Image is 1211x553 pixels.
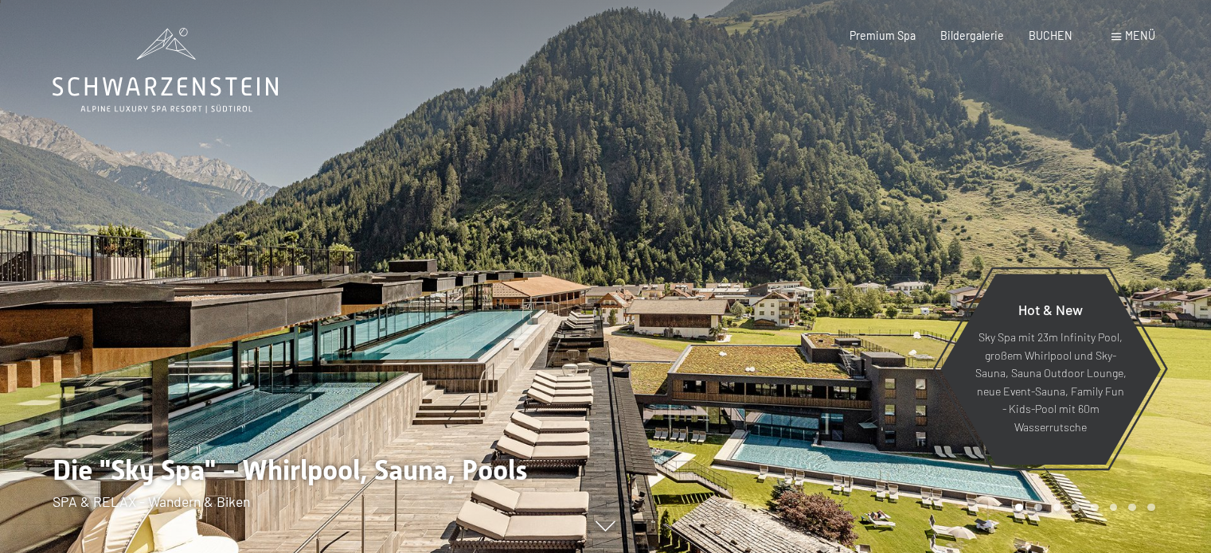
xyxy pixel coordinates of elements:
span: Hot & New [1018,301,1083,318]
div: Carousel Page 2 [1034,504,1042,512]
div: Carousel Page 7 [1128,504,1136,512]
div: Carousel Page 5 [1091,504,1099,512]
div: Carousel Page 1 (Current Slide) [1015,504,1023,512]
div: Carousel Pagination [1010,504,1154,512]
span: Menü [1125,29,1155,42]
div: Carousel Page 6 [1110,504,1118,512]
a: Hot & New Sky Spa mit 23m Infinity Pool, großem Whirlpool und Sky-Sauna, Sauna Outdoor Lounge, ne... [940,273,1162,465]
div: Carousel Page 8 [1147,504,1155,512]
div: Carousel Page 4 [1072,504,1080,512]
div: Carousel Page 3 [1053,504,1061,512]
p: Sky Spa mit 23m Infinity Pool, großem Whirlpool und Sky-Sauna, Sauna Outdoor Lounge, neue Event-S... [975,329,1127,437]
a: Premium Spa [850,29,916,42]
a: Bildergalerie [940,29,1004,42]
a: BUCHEN [1029,29,1072,42]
